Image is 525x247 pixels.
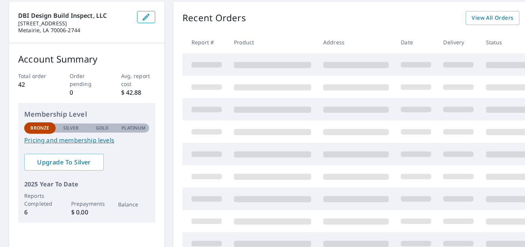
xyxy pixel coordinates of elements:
p: Recent Orders [182,11,246,25]
p: Metairie, LA 70006-2744 [18,27,131,34]
p: Balance [118,200,150,208]
p: Membership Level [24,109,149,119]
p: 42 [18,80,53,89]
p: Total order [18,72,53,80]
p: 0 [70,88,104,97]
p: Platinum [122,125,145,131]
p: Gold [96,125,109,131]
p: $ 0.00 [71,208,103,217]
p: Avg. report cost [121,72,156,88]
a: Upgrade To Silver [24,154,104,170]
p: Reports Completed [24,192,56,208]
th: Report # [182,31,228,53]
p: Order pending [70,72,104,88]
p: Bronze [30,125,49,131]
p: 2025 Year To Date [24,180,149,189]
th: Date [395,31,437,53]
a: View All Orders [466,11,519,25]
p: Account Summary [18,52,155,66]
p: Silver [63,125,79,131]
a: Pricing and membership levels [24,136,149,145]
p: DBI Design Build Inspect, LLC [18,11,131,20]
p: 6 [24,208,56,217]
th: Delivery [437,31,480,53]
p: Prepayments [71,200,103,208]
th: Address [317,31,395,53]
th: Product [228,31,317,53]
p: $ 42.88 [121,88,156,97]
span: View All Orders [472,13,513,23]
p: [STREET_ADDRESS] [18,20,131,27]
span: Upgrade To Silver [30,158,98,166]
